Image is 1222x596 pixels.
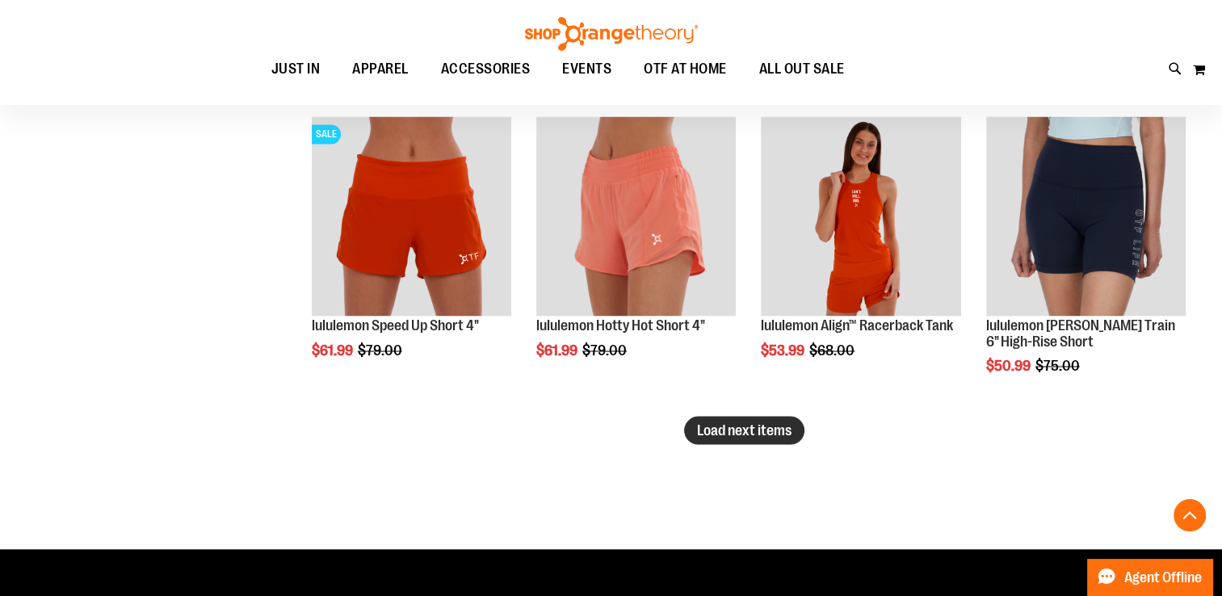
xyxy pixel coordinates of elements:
span: $79.00 [582,342,629,359]
img: Shop Orangetheory [523,17,700,51]
a: lululemon Hotty Hot Short 4" [536,317,705,334]
span: $61.99 [312,342,355,359]
span: OTF AT HOME [644,51,727,87]
div: product [978,108,1194,416]
div: product [304,108,519,400]
img: Product image for lululemon Wunder Train 6" High-Rise Short [986,116,1186,316]
span: $75.00 [1035,358,1082,374]
a: lululemon [PERSON_NAME] Train 6" High-Rise Short [986,317,1175,350]
span: $61.99 [536,342,580,359]
span: $68.00 [809,342,857,359]
span: EVENTS [562,51,611,87]
a: Product image for lululemon Align™ Racerback Tank [761,116,960,318]
span: Agent Offline [1124,570,1202,586]
span: $50.99 [986,358,1033,374]
a: lululemon Hotty Hot Short 4" [536,116,736,318]
span: $79.00 [358,342,405,359]
span: APPAREL [352,51,409,87]
button: Back To Top [1174,499,1206,531]
span: ALL OUT SALE [759,51,845,87]
span: SALE [312,124,341,144]
span: Load next items [697,422,792,438]
a: lululemon Align™ Racerback Tank [761,317,953,334]
img: lululemon Hotty Hot Short 4" [536,116,736,316]
button: Load next items [684,416,804,444]
div: product [753,108,968,400]
span: JUST IN [271,51,321,87]
span: ACCESSORIES [441,51,531,87]
a: Product image for lululemon Speed Up Short 4"SALE [312,116,511,318]
img: Product image for lululemon Align™ Racerback Tank [761,116,960,316]
span: $53.99 [761,342,807,359]
a: lululemon Speed Up Short 4" [312,317,479,334]
div: product [528,108,744,400]
button: Agent Offline [1087,559,1212,596]
img: Product image for lululemon Speed Up Short 4" [312,116,511,316]
a: Product image for lululemon Wunder Train 6" High-Rise Short [986,116,1186,318]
